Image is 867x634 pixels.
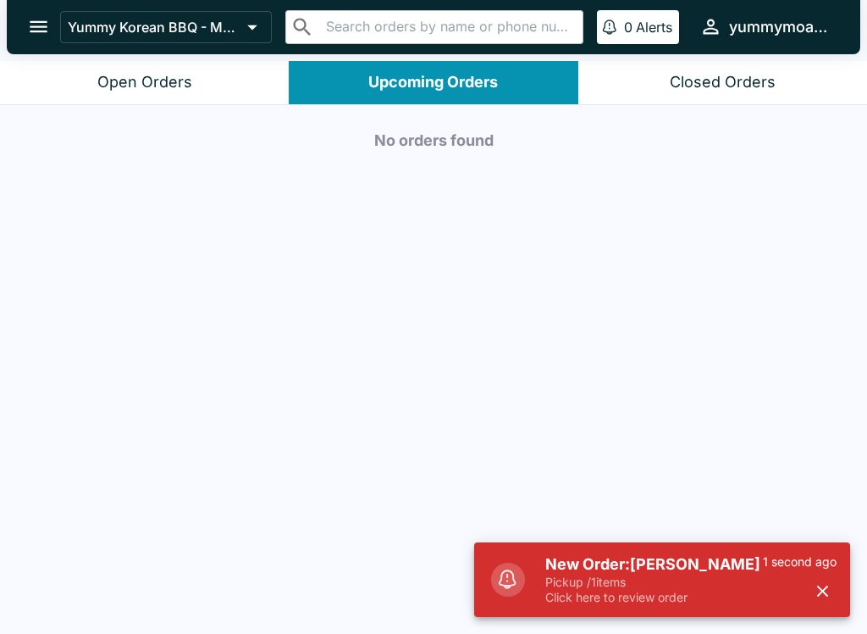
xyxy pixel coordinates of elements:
p: 1 second ago [763,554,837,570]
h5: New Order: [PERSON_NAME] [545,554,763,575]
p: Click here to review order [545,590,763,605]
input: Search orders by name or phone number [321,15,576,39]
button: Yummy Korean BBQ - Moanalua [60,11,272,43]
p: 0 [624,19,632,36]
button: yummymoanalua [693,8,840,45]
div: Closed Orders [670,73,776,92]
div: Open Orders [97,73,192,92]
p: Yummy Korean BBQ - Moanalua [68,19,240,36]
p: Pickup / 1 items [545,575,763,590]
div: Upcoming Orders [368,73,498,92]
button: open drawer [17,5,60,48]
div: yummymoanalua [729,17,833,37]
p: Alerts [636,19,672,36]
